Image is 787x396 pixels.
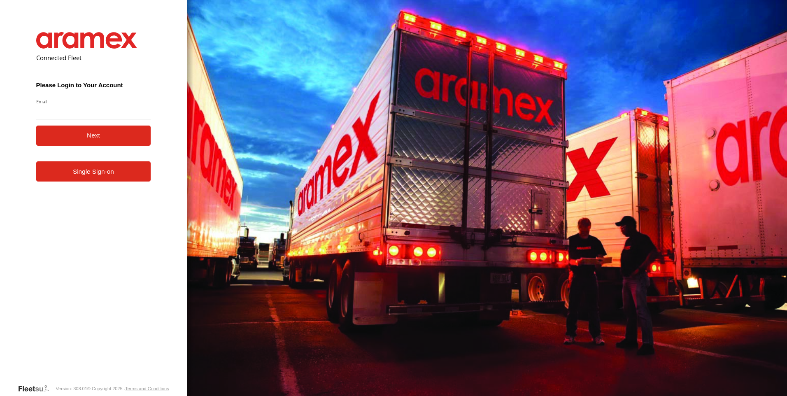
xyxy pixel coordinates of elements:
label: Email [36,98,151,105]
h3: Please Login to Your Account [36,82,151,89]
img: Aramex [36,32,137,49]
a: Terms and Conditions [125,386,169,391]
div: © Copyright 2025 - [87,386,169,391]
button: Next [36,126,151,146]
a: Single Sign-on [36,161,151,182]
a: Visit our Website [18,384,56,393]
h2: Connected Fleet [36,54,151,62]
div: Version: 308.01 [56,386,87,391]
